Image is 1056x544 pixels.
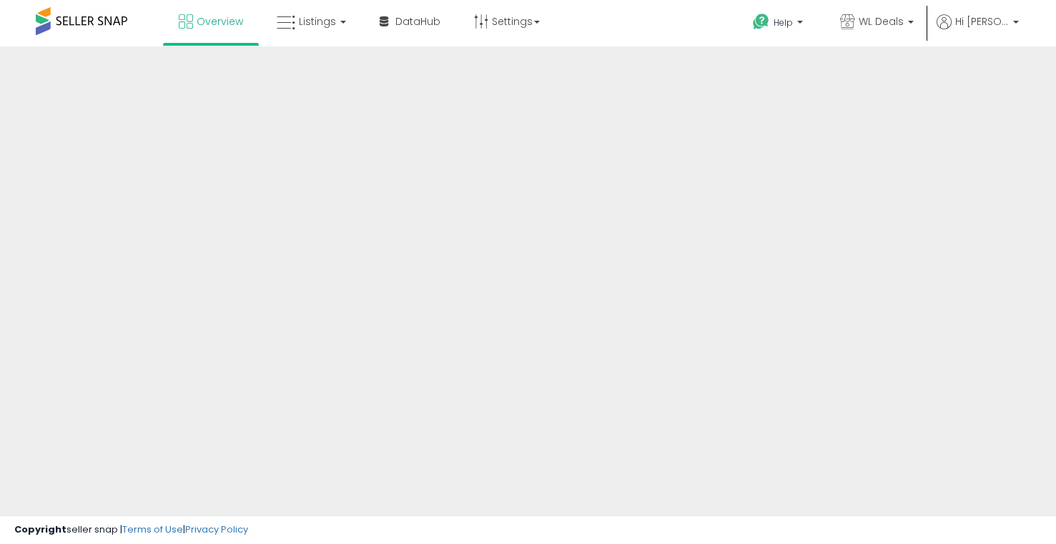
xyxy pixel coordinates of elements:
[741,2,817,46] a: Help
[14,523,66,536] strong: Copyright
[185,523,248,536] a: Privacy Policy
[299,14,336,29] span: Listings
[122,523,183,536] a: Terms of Use
[197,14,243,29] span: Overview
[395,14,440,29] span: DataHub
[14,523,248,537] div: seller snap | |
[937,14,1019,46] a: Hi [PERSON_NAME]
[752,13,770,31] i: Get Help
[774,16,793,29] span: Help
[859,14,904,29] span: WL Deals
[955,14,1009,29] span: Hi [PERSON_NAME]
